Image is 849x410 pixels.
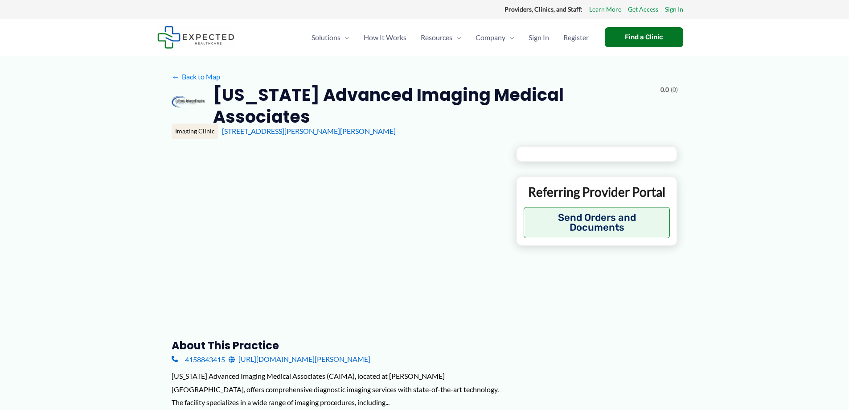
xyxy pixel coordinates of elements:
span: 0.0 [660,84,669,95]
a: CompanyMenu Toggle [468,22,521,53]
span: Menu Toggle [340,22,349,53]
a: ResourcesMenu Toggle [414,22,468,53]
span: ← [172,72,180,81]
span: Resources [421,22,452,53]
a: Learn More [589,4,621,15]
a: [STREET_ADDRESS][PERSON_NAME][PERSON_NAME] [222,127,396,135]
a: How It Works [357,22,414,53]
span: Sign In [529,22,549,53]
strong: Providers, Clinics, and Staff: [504,5,582,13]
a: Get Access [628,4,658,15]
img: Expected Healthcare Logo - side, dark font, small [157,26,234,49]
span: (0) [671,84,678,95]
a: ←Back to Map [172,70,220,83]
div: Imaging Clinic [172,124,218,139]
a: Find a Clinic [605,27,683,47]
a: Sign In [665,4,683,15]
a: 4158843415 [172,352,225,366]
a: [URL][DOMAIN_NAME][PERSON_NAME] [229,352,370,366]
span: How It Works [364,22,406,53]
h3: About this practice [172,339,502,352]
nav: Primary Site Navigation [304,22,596,53]
p: Referring Provider Portal [524,184,670,200]
span: Company [476,22,505,53]
a: Register [556,22,596,53]
a: SolutionsMenu Toggle [304,22,357,53]
a: Sign In [521,22,556,53]
h2: [US_STATE] Advanced Imaging Medical Associates [213,84,653,128]
span: Solutions [312,22,340,53]
button: Send Orders and Documents [524,207,670,238]
span: Menu Toggle [505,22,514,53]
span: Register [563,22,589,53]
span: Menu Toggle [452,22,461,53]
div: [US_STATE] Advanced Imaging Medical Associates (CAIMA), located at [PERSON_NAME][GEOGRAPHIC_DATA]... [172,369,502,409]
